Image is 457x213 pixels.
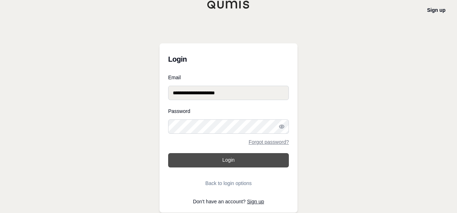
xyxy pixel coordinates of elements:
a: Forgot password? [249,139,289,145]
p: Don't have an account? [168,199,289,204]
label: Email [168,75,289,80]
img: Qumis [207,0,250,9]
label: Password [168,109,289,114]
button: Login [168,153,289,167]
h3: Login [168,52,289,66]
button: Back to login options [168,176,289,190]
a: Sign up [427,7,446,13]
a: Sign up [247,199,264,204]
